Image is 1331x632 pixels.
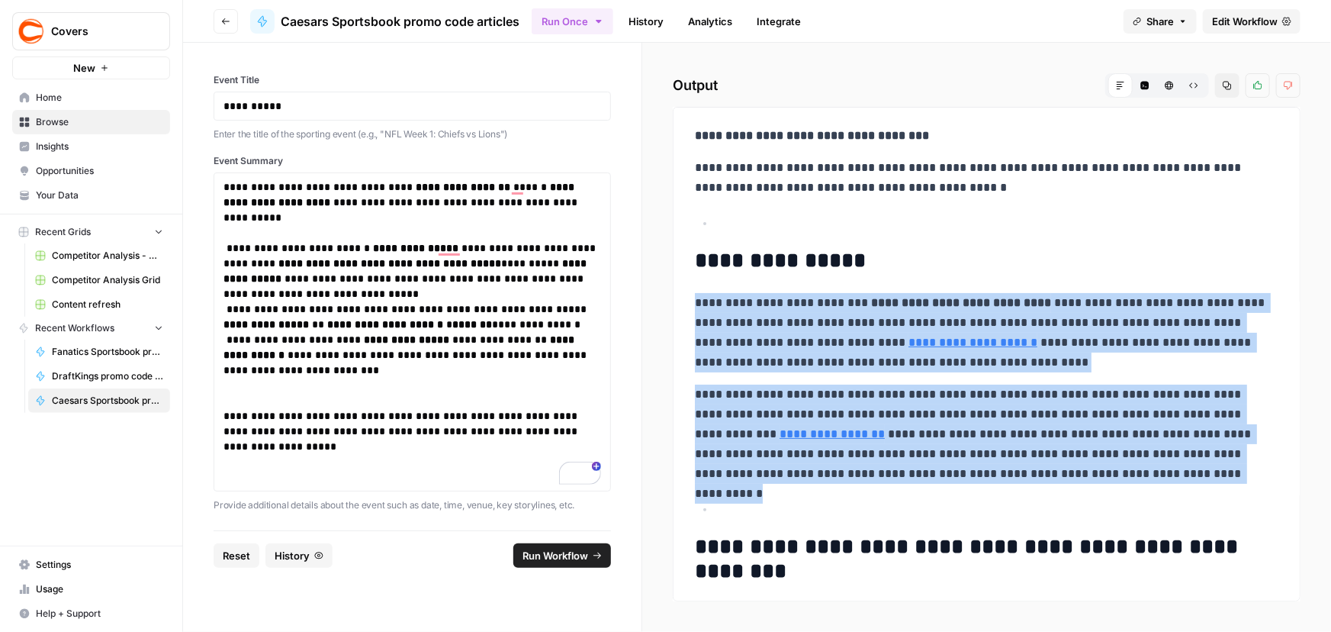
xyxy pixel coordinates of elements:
button: Run Once [532,8,613,34]
a: Edit Workflow [1203,9,1300,34]
span: Run Workflow [522,548,588,563]
a: Settings [12,553,170,577]
span: Competitor Analysis - URL Specific Grid [52,249,163,263]
a: Content refresh [28,292,170,317]
a: DraftKings promo code articles [28,364,170,389]
a: Integrate [747,9,810,34]
button: Run Workflow [513,543,611,568]
label: Event Title [214,73,611,87]
button: Help + Support [12,601,170,626]
span: Insights [36,140,163,153]
p: Provide additional details about the event such as date, time, venue, key storylines, etc. [214,498,611,513]
span: Covers [51,24,143,39]
img: Covers Logo [18,18,45,45]
span: Caesars Sportsbook promo code articles [52,394,163,408]
a: Analytics [679,9,741,34]
a: Caesars Sportsbook promo code articles [28,389,170,413]
span: DraftKings promo code articles [52,369,163,383]
span: Caesars Sportsbook promo code articles [281,12,519,31]
span: Recent Grids [35,225,91,239]
span: Share [1146,14,1174,29]
span: Competitor Analysis Grid [52,273,163,287]
a: Home [12,85,170,110]
h2: Output [673,73,1300,98]
button: Share [1124,9,1197,34]
p: Enter the title of the sporting event (e.g., "NFL Week 1: Chiefs vs Lions") [214,127,611,142]
span: Opportunities [36,164,163,178]
span: Content refresh [52,298,163,311]
span: Usage [36,582,163,596]
a: Competitor Analysis - URL Specific Grid [28,243,170,268]
button: Recent Grids [12,221,170,243]
div: To enrich screen reader interactions, please activate Accessibility in Grammarly extension settings [223,179,601,485]
span: Help + Support [36,607,163,621]
button: Recent Workflows [12,317,170,340]
a: Browse [12,110,170,134]
button: New [12,56,170,79]
span: Edit Workflow [1212,14,1278,29]
span: New [73,60,95,76]
a: Competitor Analysis Grid [28,268,170,292]
a: History [619,9,673,34]
span: Home [36,91,163,105]
a: Fanatics Sportsbook promo articles [28,340,170,364]
span: Your Data [36,189,163,202]
button: Reset [214,543,259,568]
a: Caesars Sportsbook promo code articles [250,9,519,34]
span: History [275,548,310,563]
span: Reset [223,548,250,563]
a: Usage [12,577,170,601]
button: History [265,543,333,568]
span: Recent Workflows [35,321,114,335]
span: Browse [36,115,163,129]
a: Your Data [12,183,170,208]
span: Fanatics Sportsbook promo articles [52,345,163,359]
button: Workspace: Covers [12,12,170,50]
a: Insights [12,134,170,159]
label: Event Summary [214,154,611,168]
a: Opportunities [12,159,170,183]
span: Settings [36,558,163,572]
